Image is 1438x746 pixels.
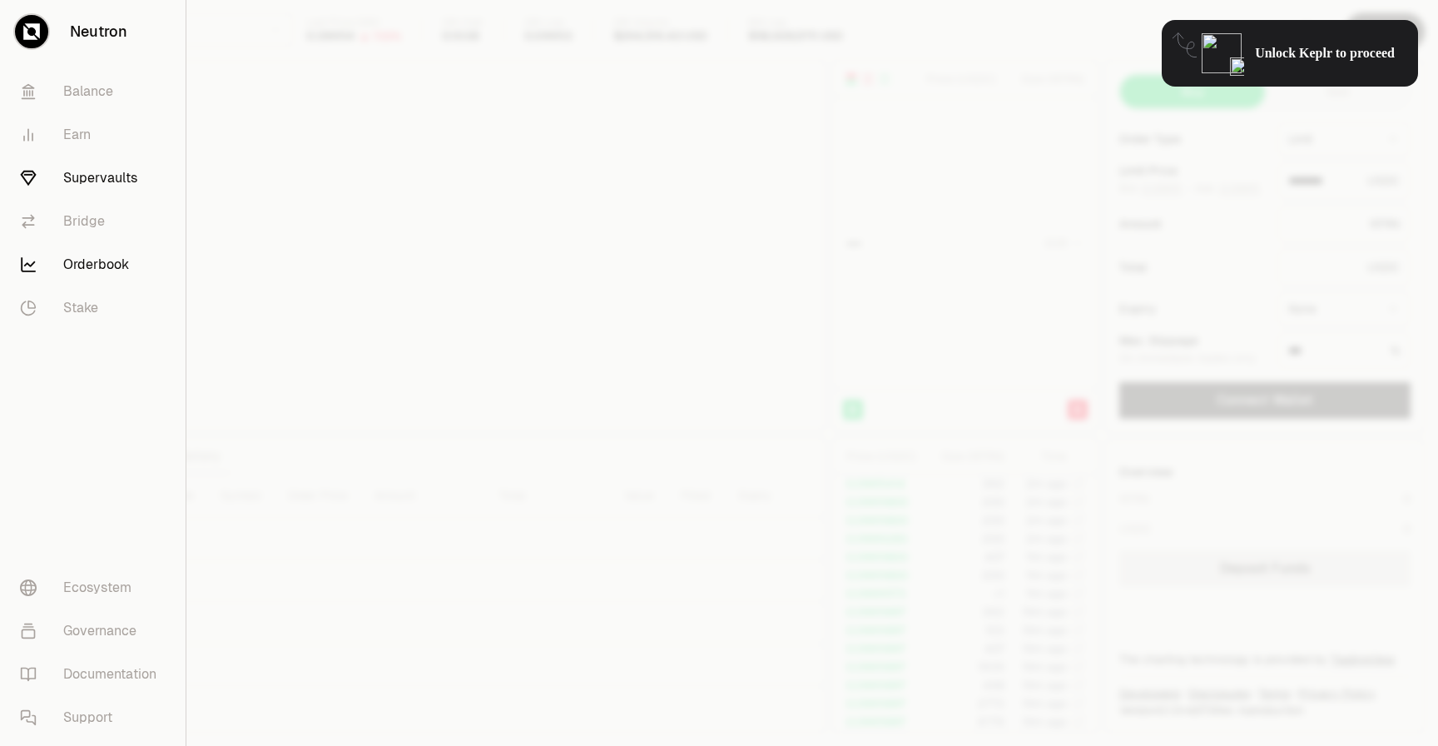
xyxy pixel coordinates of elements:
span: Unlock Keplr to proceed [1255,45,1395,62]
a: Governance [7,609,179,653]
img: locked-keplr-logo-128.png [1202,33,1242,73]
a: Balance [7,70,179,113]
a: Ecosystem [7,566,179,609]
a: Support [7,696,179,739]
a: Orderbook [7,243,179,286]
a: Stake [7,286,179,330]
img: icon-click-cursor.png [1230,57,1245,76]
a: Earn [7,113,179,157]
a: Documentation [7,653,179,696]
a: Supervaults [7,157,179,200]
a: Bridge [7,200,179,243]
